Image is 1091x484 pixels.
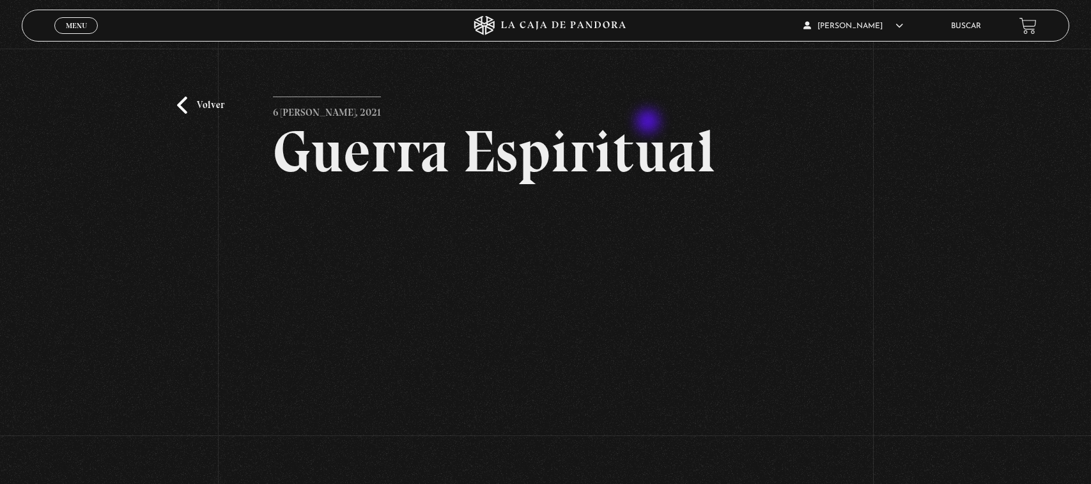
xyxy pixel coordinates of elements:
[1019,17,1037,35] a: View your shopping cart
[273,122,817,181] h2: Guerra Espiritual
[177,97,224,114] a: Volver
[61,33,91,42] span: Cerrar
[803,22,903,30] span: [PERSON_NAME]
[273,97,381,122] p: 6 [PERSON_NAME], 2021
[951,22,981,30] a: Buscar
[66,22,87,29] span: Menu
